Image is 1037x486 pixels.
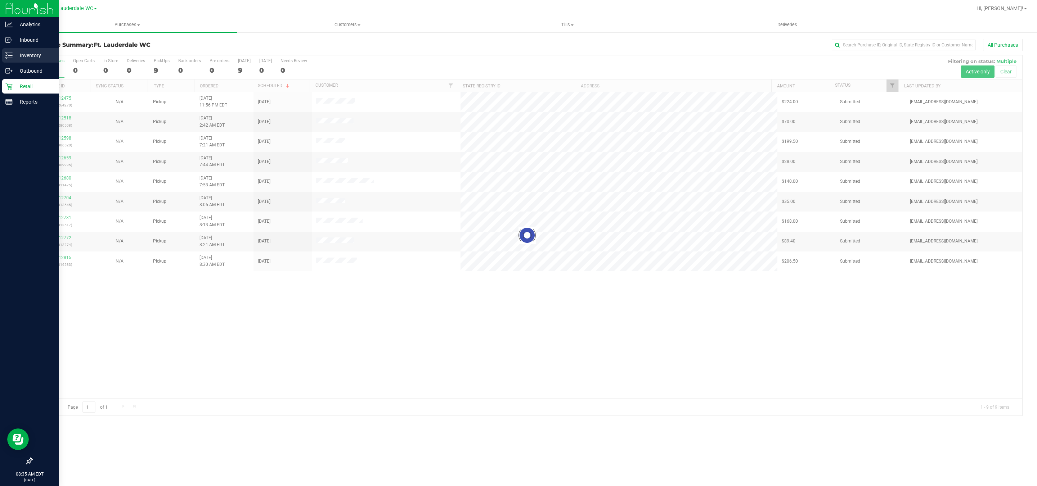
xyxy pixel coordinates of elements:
[13,36,56,44] p: Inbound
[13,82,56,91] p: Retail
[977,5,1023,11] span: Hi, [PERSON_NAME]!
[832,40,976,50] input: Search Purchase ID, Original ID, State Registry ID or Customer Name...
[5,67,13,74] inline-svg: Outbound
[13,51,56,60] p: Inventory
[677,17,897,32] a: Deliveries
[94,41,151,48] span: Ft. Lauderdale WC
[238,22,457,28] span: Customers
[768,22,807,28] span: Deliveries
[5,52,13,59] inline-svg: Inventory
[13,20,56,29] p: Analytics
[983,39,1023,51] button: All Purchases
[5,83,13,90] inline-svg: Retail
[5,36,13,44] inline-svg: Inbound
[5,21,13,28] inline-svg: Analytics
[457,17,677,32] a: Tills
[5,98,13,105] inline-svg: Reports
[13,97,56,106] p: Reports
[17,22,237,28] span: Purchases
[3,471,56,477] p: 08:35 AM EDT
[458,22,677,28] span: Tills
[13,67,56,75] p: Outbound
[7,428,29,450] iframe: Resource center
[237,17,457,32] a: Customers
[3,477,56,483] p: [DATE]
[50,5,93,12] span: Ft. Lauderdale WC
[17,17,237,32] a: Purchases
[32,42,362,48] h3: Purchase Summary:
